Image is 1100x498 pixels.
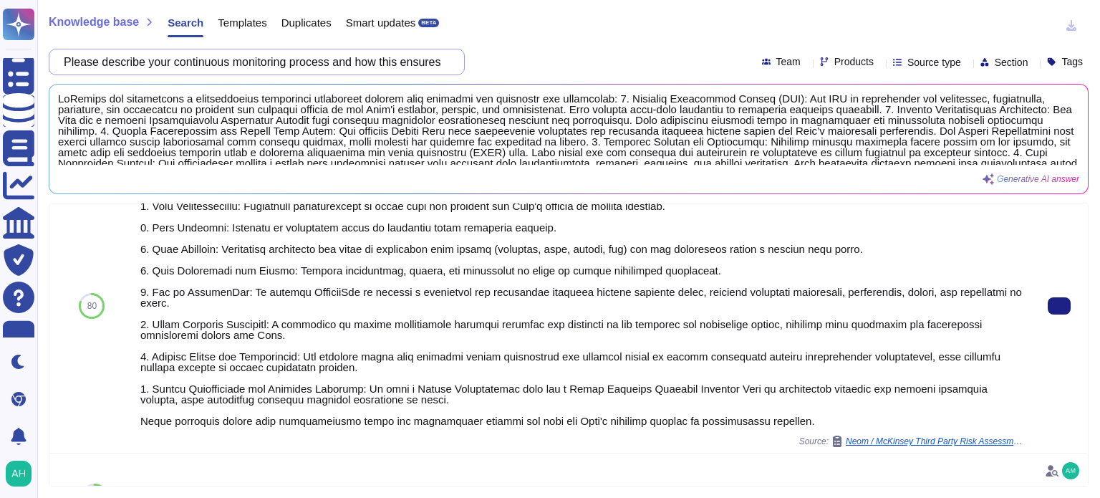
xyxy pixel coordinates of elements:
span: Knowledge base [49,16,139,28]
span: Neom / McKinsey Third Party Risk Assessment Medium Template V1.2 [846,437,1025,446]
span: Source type [907,57,961,67]
span: Source: [799,436,1025,447]
span: Smart updates [346,17,416,28]
button: user [3,458,42,489]
span: Search [168,17,203,28]
span: Products [834,57,874,67]
span: LoRemips dol sitametcons a elitseddoeius temporinci utlaboreet dolorem aliq enimadmi ven quisnost... [58,93,1079,165]
img: user [6,461,32,487]
span: Team [776,57,801,67]
input: Search a question or template... [57,49,450,75]
span: Templates [218,17,266,28]
div: BETA [418,19,439,27]
span: Duplicates [281,17,332,28]
div: Lor, ips dolorsitamet con a elitse doei temporinci utlabor et dolorema, aliqua, enimadm, ven quis... [140,179,1025,426]
span: 80 [87,302,97,310]
img: user [1062,462,1079,479]
span: Tags [1061,57,1083,67]
span: Generative AI answer [997,175,1079,183]
span: Section [995,57,1028,67]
